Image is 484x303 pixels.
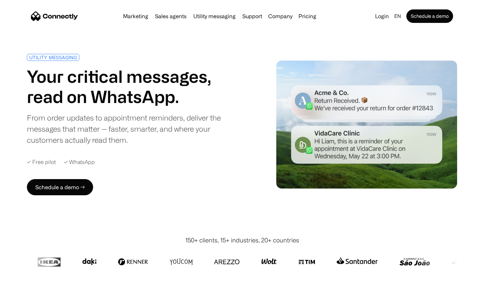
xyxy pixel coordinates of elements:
h1: Your critical messages, read on WhatsApp. [27,66,239,107]
div: From order updates to appointment reminders, deliver the messages that matter — faster, smarter, ... [27,112,239,145]
div: ✓ WhatsApp [64,159,95,165]
div: 150+ clients, 15+ industries, 20+ countries [185,236,299,245]
div: en [394,11,401,21]
a: Schedule a demo → [27,179,93,195]
a: Support [240,13,265,19]
a: Utility messaging [191,13,238,19]
a: Pricing [296,13,319,19]
div: ✓ Free pilot [27,159,56,165]
a: Login [372,11,392,21]
div: UTILITY MESSAGING [29,55,77,60]
aside: Language selected: English [7,291,40,301]
a: Schedule a demo [406,9,453,23]
a: Sales agents [152,13,189,19]
a: Marketing [120,13,151,19]
div: Company [268,11,292,21]
ul: Language list [13,291,40,301]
